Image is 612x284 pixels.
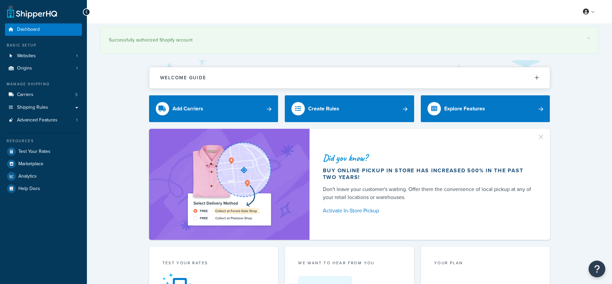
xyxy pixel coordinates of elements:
[5,23,82,36] a: Dashboard
[17,105,48,110] span: Shipping Rules
[5,42,82,48] div: Basic Setup
[444,104,485,113] div: Explore Features
[17,53,36,59] span: Websites
[76,117,78,123] span: 1
[421,95,550,122] a: Explore Features
[17,117,57,123] span: Advanced Features
[18,149,50,155] span: Test Your Rates
[323,167,534,181] div: Buy online pickup in store has increased 500% in the past two years!
[172,104,203,113] div: Add Carriers
[18,161,43,167] span: Marketplace
[5,183,82,195] a: Help Docs
[587,35,590,41] a: ×
[18,186,40,192] span: Help Docs
[17,27,40,32] span: Dashboard
[76,66,78,71] span: 1
[5,81,82,87] div: Manage Shipping
[298,260,401,266] p: we want to hear from you
[308,104,339,113] div: Create Rules
[109,35,590,45] div: Successfully authorized Shopify account
[5,146,82,158] a: Test Your Rates
[17,66,32,71] span: Origins
[162,260,265,268] div: Test your rates
[5,50,82,62] a: Websites1
[5,101,82,114] a: Shipping Rules
[75,92,78,98] span: 3
[169,139,290,230] img: ad-shirt-map-b0359fc47e01cab431d101c4b569394f6a03f54285957d908178d52f29eb9668.png
[17,92,33,98] span: Carriers
[5,62,82,75] li: Origins
[76,53,78,59] span: 1
[323,153,534,163] div: Did you know?
[5,89,82,101] li: Carriers
[5,170,82,182] a: Analytics
[149,67,550,88] button: Welcome Guide
[5,114,82,126] a: Advanced Features1
[5,62,82,75] a: Origins1
[5,114,82,126] li: Advanced Features
[323,185,534,201] div: Don't leave your customer's waiting. Offer them the convenience of local pickup at any of your re...
[323,206,534,215] a: Activate In-Store Pickup
[5,138,82,144] div: Resources
[5,89,82,101] a: Carriers3
[434,260,537,268] div: Your Plan
[5,50,82,62] li: Websites
[160,75,206,80] h2: Welcome Guide
[285,95,414,122] a: Create Rules
[149,95,278,122] a: Add Carriers
[5,158,82,170] a: Marketplace
[589,261,605,277] button: Open Resource Center
[18,174,37,179] span: Analytics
